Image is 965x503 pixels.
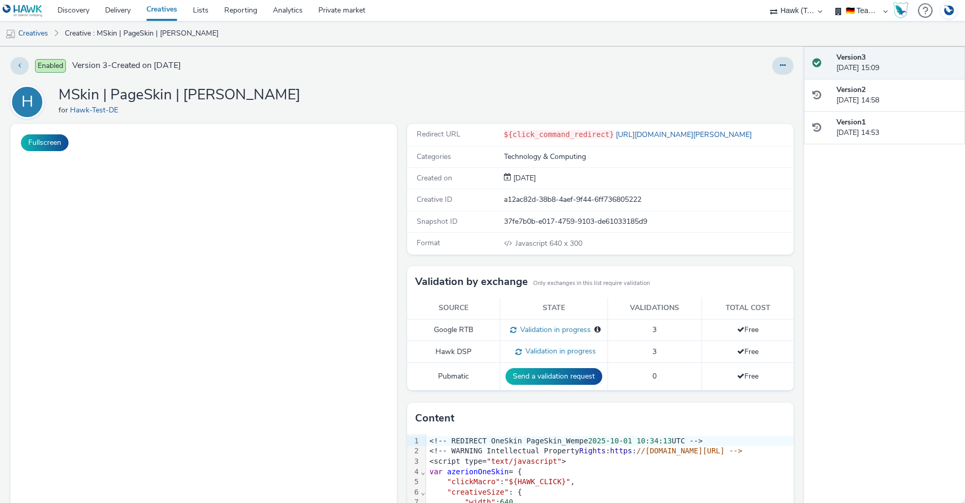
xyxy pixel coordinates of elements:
[623,437,632,445] span: 01
[836,52,957,74] div: [DATE] 15:09
[504,216,793,227] div: 37fe7b0b-e017-4759-9103-de61033185d9
[426,487,794,498] div: : {
[836,85,957,106] div: [DATE] 14:58
[407,319,500,341] td: Google RTB
[941,2,957,19] img: Account DE
[447,467,509,476] span: azerionOneSkin
[21,87,33,117] div: H
[429,467,442,476] span: var
[72,60,181,72] span: Version 3 - Created on [DATE]
[652,325,657,335] span: 3
[59,105,70,115] span: for
[426,477,794,487] div: : ,
[610,447,632,455] span: https
[417,152,451,162] span: Categories
[836,85,866,95] strong: Version 2
[504,130,614,139] code: ${click_command_redirect}
[426,446,794,456] div: <!-- WARNING Intellectual Property : :
[836,52,866,62] strong: Version 3
[836,117,957,139] div: [DATE] 14:53
[417,238,440,248] span: Format
[511,173,536,184] div: Creation 01 October 2025, 14:53
[415,410,454,426] h3: Content
[417,195,452,204] span: Creative ID
[737,347,759,357] span: Free
[407,487,420,498] div: 6
[516,325,591,335] span: Validation in progress
[35,59,66,73] span: Enabled
[610,437,619,445] span: 10
[417,173,452,183] span: Created on
[407,467,420,477] div: 4
[504,195,793,205] div: a12ac82d-38b8-4aef-9f44-6ff736805222
[5,29,16,39] img: mobile
[487,457,561,465] span: "text/javascript"
[59,85,301,105] h1: MSkin | PageSkin | [PERSON_NAME]
[420,467,426,476] span: Fold line
[504,477,570,486] span: "${HAWK_CLICK}"
[836,117,866,127] strong: Version 1
[415,274,528,290] h3: Validation by exchange
[702,298,794,319] th: Total cost
[650,437,659,445] span: 34
[614,130,756,140] a: [URL][DOMAIN_NAME][PERSON_NAME]
[417,216,457,226] span: Snapshot ID
[407,456,420,467] div: 3
[447,477,500,486] span: "clickMacro"
[652,371,657,381] span: 0
[426,436,794,447] div: <!-- REDIRECT OneSkin PageSkin_Wempe - - : : UTC -->
[737,371,759,381] span: Free
[407,298,500,319] th: Source
[407,436,420,447] div: 1
[506,368,602,385] button: Send a validation request
[663,437,672,445] span: 13
[514,238,582,248] span: 640 x 300
[652,347,657,357] span: 3
[893,2,913,19] a: Hawk Academy
[70,105,122,115] a: Hawk-Test-DE
[579,447,606,455] span: Rights
[420,488,426,496] span: Fold line
[60,21,224,46] a: Creative : MSkin | PageSkin | [PERSON_NAME]
[533,279,650,288] small: Only exchanges in this list require validation
[407,477,420,487] div: 5
[417,129,461,139] span: Redirect URL
[637,437,646,445] span: 10
[426,456,794,467] div: <script type= >
[426,467,794,477] div: = {
[407,363,500,391] td: Pubmatic
[500,298,607,319] th: State
[522,346,596,356] span: Validation in progress
[511,173,536,183] span: [DATE]
[737,325,759,335] span: Free
[504,152,793,162] div: Technology & Computing
[893,2,909,19] img: Hawk Academy
[407,446,420,456] div: 2
[3,4,43,17] img: undefined Logo
[407,341,500,363] td: Hawk DSP
[10,97,48,107] a: H
[21,134,68,151] button: Fullscreen
[588,437,606,445] span: 2025
[637,447,742,455] span: //[DOMAIN_NAME][URL] -->
[447,488,509,496] span: "creativeSize"
[607,298,702,319] th: Validations
[515,238,549,248] span: Javascript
